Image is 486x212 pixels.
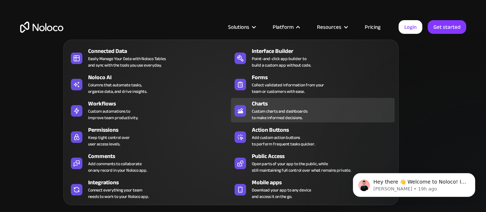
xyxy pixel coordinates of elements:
h2: Business Apps for Teams [20,107,466,164]
div: Solutions [228,22,249,32]
div: Action Buttons [252,126,398,134]
div: Platform [264,22,308,32]
div: Connect everything your team needs to work to your Noloco app. [88,187,149,200]
div: Integrations [88,178,234,187]
div: Forms [252,73,398,82]
div: Resources [317,22,341,32]
div: Keep tight control over user access levels. [88,134,130,147]
a: ChartsCustom charts and dashboardsto make informed decisions. [231,98,395,122]
a: Action ButtonsAdd custom action buttonsto perform frequent tasks quicker. [231,124,395,149]
div: Public Access [252,152,398,161]
span: Download your app to any device and access it on the go. [252,187,311,200]
a: home [20,22,63,33]
div: Permissions [88,126,234,134]
div: Custom automations to improve team productivity. [88,108,138,121]
a: CommentsAdd comments to collaborateon any record in your Noloco app. [67,150,231,175]
a: Public AccessOpen parts of your app to the public, whilestill maintaining full control over what ... [231,150,395,175]
a: Noloco AIColumns that automate tasks,organize data, and drive insights. [67,72,231,96]
a: WorkflowsCustom automations toimprove team productivity. [67,98,231,122]
div: Custom charts and dashboards to make informed decisions. [252,108,308,121]
div: Mobile apps [252,178,398,187]
a: PermissionsKeep tight control overuser access levels. [67,124,231,149]
div: Open parts of your app to the public, while still maintaining full control over what remains priv... [252,161,351,173]
div: Platform [273,22,294,32]
a: Get started [428,20,466,34]
div: Columns that automate tasks, organize data, and drive insights. [88,82,147,95]
div: Charts [252,99,398,108]
div: Comments [88,152,234,161]
a: IntegrationsConnect everything your teamneeds to work to your Noloco app. [67,177,231,201]
div: Workflows [88,99,234,108]
div: Connected Data [88,47,234,55]
div: Point-and-click app builder to build a custom app without code. [252,55,311,68]
iframe: Intercom notifications message [342,158,486,208]
div: Add comments to collaborate on any record in your Noloco app. [88,161,147,173]
div: Add custom action buttons to perform frequent tasks quicker. [252,134,315,147]
div: Noloco AI [88,73,234,82]
h1: Custom No-Code Business Apps Platform [20,94,466,99]
nav: Platform [63,30,399,205]
div: Easily Manage Your Data with Noloco Tables and sync with the tools you use everyday. [88,55,166,68]
div: Solutions [219,22,264,32]
a: Login [399,20,422,34]
a: Connected DataEasily Manage Your Data with Noloco Tablesand sync with the tools you use everyday. [67,45,231,70]
a: Interface BuilderPoint-and-click app builder tobuild a custom app without code. [231,45,395,70]
div: Collect validated information from your team or customers with ease. [252,82,324,95]
a: FormsCollect validated information from yourteam or customers with ease. [231,72,395,96]
div: Resources [308,22,356,32]
a: Mobile appsDownload your app to any deviceand access it on the go. [231,177,395,201]
div: Interface Builder [252,47,398,55]
a: Pricing [356,22,390,32]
